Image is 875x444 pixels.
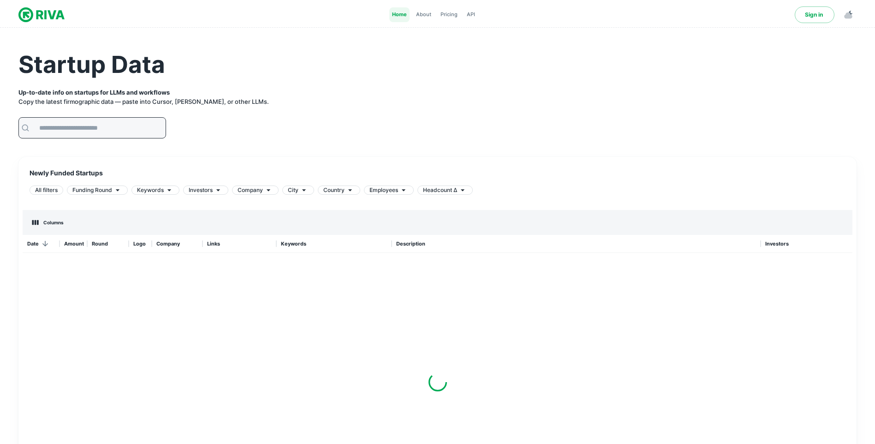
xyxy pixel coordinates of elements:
span: Headcount Δ [423,186,457,194]
div: Round [92,235,108,253]
span: Country [323,186,345,194]
div: Keywords [276,235,392,253]
div: Company [156,235,180,253]
div: Amount [64,235,84,253]
div: Amount [60,235,87,253]
strong: Up-to-date info on startups for LLMs and workflows [18,89,170,96]
div: Investors [765,235,789,253]
div: Employees [364,186,414,195]
div: Company [152,235,202,253]
span: Newly Funded Startups [30,168,845,178]
div: Date [27,235,39,253]
span: Pricing [440,11,458,18]
div: Headcount Δ [417,186,473,195]
div: Description [396,235,425,253]
a: Sign in [795,6,834,23]
div: Description [392,235,761,253]
a: Pricing [438,7,460,22]
div: Keywords [131,186,179,195]
span: API [467,11,475,18]
div: Links [207,235,220,253]
div: Funding Round [67,186,128,195]
div: Country [318,186,360,195]
div: All filters [30,186,63,195]
button: Sort [39,237,52,250]
button: Select columns [30,217,66,228]
span: Home [392,11,407,18]
span: Funding Round [72,186,112,194]
span: Employees [369,186,398,194]
a: Home [389,7,410,22]
div: Date [23,235,60,253]
div: Keywords [281,235,306,253]
a: About [413,7,434,22]
div: Company [232,186,279,195]
span: About [416,11,431,18]
p: Copy the latest firmographic data — paste into Cursor, [PERSON_NAME], or other LLMs. [18,88,857,106]
span: City [288,186,298,194]
a: API [464,7,478,22]
div: Investors [183,186,228,195]
h1: Startup Data [18,50,857,79]
div: Logo [133,235,146,253]
div: City [282,186,314,195]
div: Round [87,235,129,253]
span: Company [238,186,263,194]
span: Keywords [137,186,164,194]
img: logo.svg [18,6,65,24]
span: Investors [189,186,213,194]
span: All filters [30,186,63,194]
div: Links [202,235,276,253]
div: Logo [129,235,152,253]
